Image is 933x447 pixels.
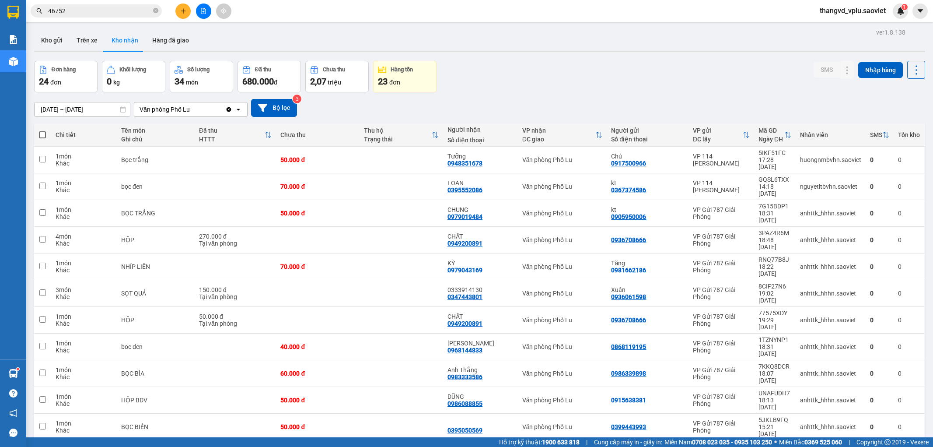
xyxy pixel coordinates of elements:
[187,67,210,73] div: Số lượng
[758,149,791,156] div: 5IKF51FC
[199,293,272,300] div: Tại văn phòng
[447,373,482,380] div: 0983333586
[522,156,603,163] div: Văn phòng Phố Lu
[522,183,603,190] div: Văn phòng Phố Lu
[56,340,112,347] div: 1 món
[898,317,920,324] div: 0
[897,7,905,15] img: icon-new-feature
[447,206,514,213] div: CHUNG
[870,183,889,190] div: 0
[758,283,791,290] div: 8CIF27N6
[758,310,791,317] div: 77575XDY
[814,62,840,77] button: SMS
[447,180,514,187] div: LOAN
[758,343,791,357] div: 18:31 [DATE]
[898,236,920,243] div: 0
[216,4,231,19] button: aim
[102,61,165,92] button: Khối lượng0kg
[34,61,98,92] button: Đơn hàng24đơn
[389,79,400,86] span: đơn
[52,67,76,73] div: Đơn hàng
[255,67,271,73] div: Đã thu
[611,187,646,194] div: 0367374586
[693,313,750,327] div: VP Gửi 787 Giải Phóng
[522,290,603,297] div: Văn phòng Phố Lu
[9,389,17,398] span: question-circle
[280,423,355,430] div: 50.000 đ
[280,370,355,377] div: 60.000 đ
[800,156,861,163] div: huongnmbvhn.saoviet
[522,127,596,134] div: VP nhận
[447,160,482,167] div: 0948351678
[56,313,112,320] div: 1 món
[611,370,646,377] div: 0986339898
[447,233,514,240] div: CHẤT
[242,76,274,87] span: 680.000
[280,343,355,350] div: 40.000 đ
[870,263,889,270] div: 0
[800,236,861,243] div: anhttk_hhhn.saoviet
[611,397,646,404] div: 0915638381
[9,409,17,417] span: notification
[758,210,791,224] div: 18:31 [DATE]
[903,4,906,10] span: 1
[199,286,272,293] div: 150.000 đ
[611,213,646,220] div: 0905950006
[328,79,341,86] span: triệu
[870,370,889,377] div: 0
[56,400,112,407] div: Khác
[611,127,684,134] div: Người gửi
[870,236,889,243] div: 0
[36,8,42,14] span: search
[140,105,190,114] div: Văn phòng Phố Lu
[447,187,482,194] div: 0395552086
[56,131,112,138] div: Chi tiết
[611,423,646,430] div: 0399443993
[693,366,750,380] div: VP Gửi 787 Giải Phóng
[693,420,750,434] div: VP Gửi 787 Giải Phóng
[800,370,861,377] div: anhttk_hhhn.saoviet
[199,136,265,143] div: HTTT
[56,427,112,434] div: Khác
[898,210,920,217] div: 0
[280,210,355,217] div: 50.000 đ
[611,153,684,160] div: Chú
[56,286,112,293] div: 3 món
[522,263,603,270] div: Văn phòng Phố Lu
[293,95,301,103] sup: 3
[56,233,112,240] div: 4 món
[70,30,105,51] button: Trên xe
[518,123,607,147] th: Toggle SortBy
[876,28,905,37] div: ver 1.8.138
[693,206,750,220] div: VP Gửi 787 Giải Phóng
[48,6,151,16] input: Tìm tên, số ĐT hoặc mã đơn
[542,439,580,446] strong: 1900 633 818
[858,62,903,78] button: Nhập hàng
[56,347,112,354] div: Khác
[121,210,190,217] div: BỌC TRẮNG
[870,156,889,163] div: 0
[9,57,18,66] img: warehouse-icon
[280,131,355,138] div: Chưa thu
[447,320,482,327] div: 0949200891
[196,4,211,19] button: file-add
[800,290,861,297] div: anhttk_hhhn.saoviet
[9,35,18,44] img: solution-icon
[611,260,684,267] div: Tăng
[153,8,158,13] span: close-circle
[447,393,514,400] div: DŨNG
[35,102,130,116] input: Select a date range.
[34,30,70,51] button: Kho gửi
[693,127,743,134] div: VP gửi
[693,340,750,354] div: VP Gửi 787 Giải Phóng
[56,373,112,380] div: Khác
[800,423,861,430] div: anhttk_hhhn.saoviet
[447,400,482,407] div: 0986088855
[870,210,889,217] div: 0
[447,347,482,354] div: 0968144833
[121,423,190,430] div: BỌC BIỂN
[121,343,190,350] div: boc den
[758,263,791,277] div: 18:22 [DATE]
[611,343,646,350] div: 0868119195
[804,439,842,446] strong: 0369 525 060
